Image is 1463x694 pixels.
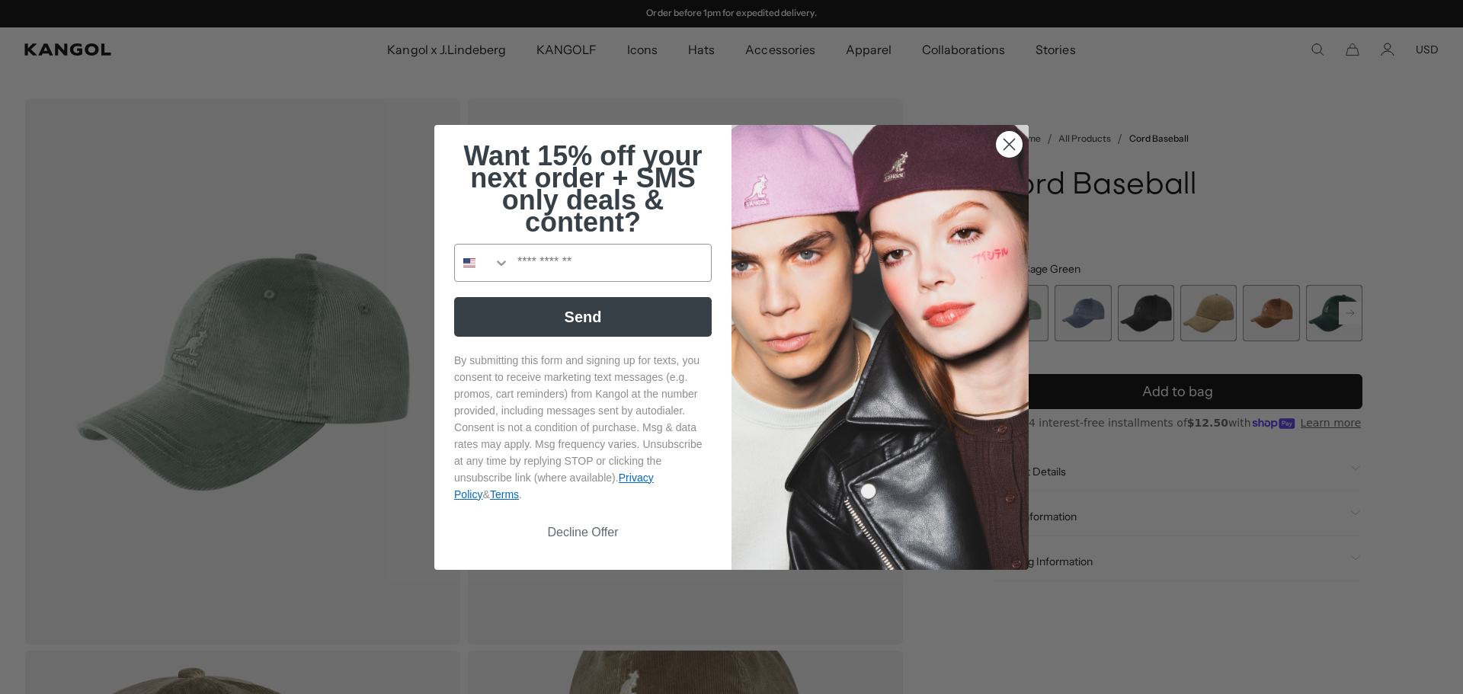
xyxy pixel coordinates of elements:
[454,518,712,547] button: Decline Offer
[463,140,702,238] span: Want 15% off your next order + SMS only deals & content?
[510,245,711,281] input: Phone Number
[463,257,475,269] img: United States
[454,352,712,503] p: By submitting this form and signing up for texts, you consent to receive marketing text messages ...
[455,245,510,281] button: Search Countries
[731,125,1029,570] img: 4fd34567-b031-494e-b820-426212470989.jpeg
[454,297,712,337] button: Send
[490,488,519,501] a: Terms
[996,131,1023,158] button: Close dialog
